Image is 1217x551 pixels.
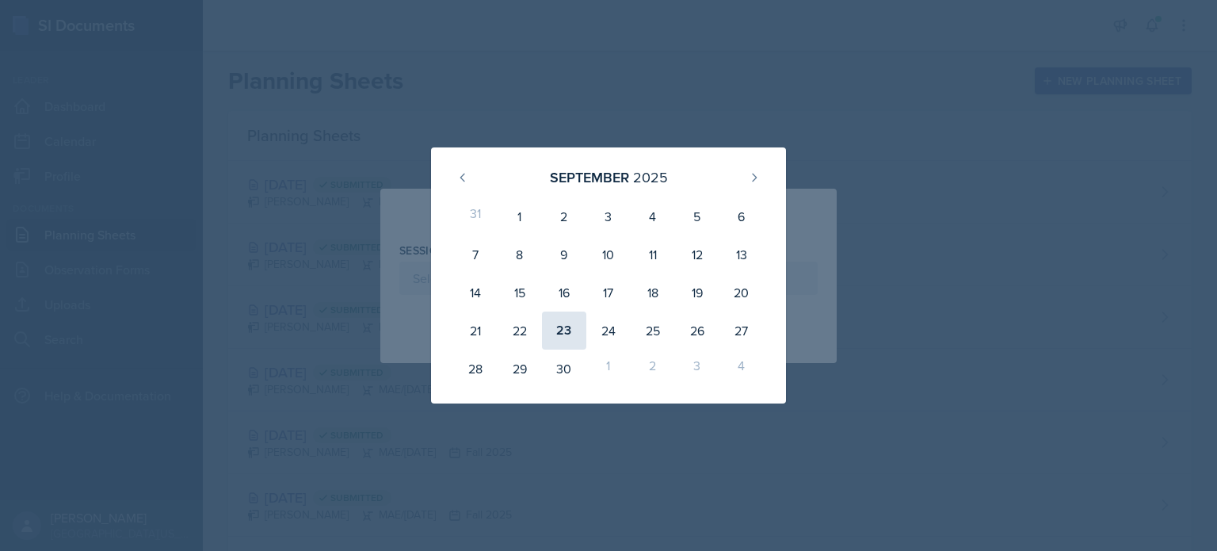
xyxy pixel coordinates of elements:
[586,350,631,388] div: 1
[631,312,675,350] div: 25
[498,350,542,388] div: 29
[498,197,542,235] div: 1
[675,350,719,388] div: 3
[719,235,764,274] div: 13
[542,350,586,388] div: 30
[631,235,675,274] div: 11
[453,312,498,350] div: 21
[498,312,542,350] div: 22
[631,274,675,312] div: 18
[631,350,675,388] div: 2
[498,235,542,274] div: 8
[675,197,719,235] div: 5
[633,166,668,188] div: 2025
[675,274,719,312] div: 19
[719,350,764,388] div: 4
[453,350,498,388] div: 28
[586,235,631,274] div: 10
[542,235,586,274] div: 9
[550,166,629,188] div: September
[631,197,675,235] div: 4
[719,274,764,312] div: 20
[453,197,498,235] div: 31
[586,274,631,312] div: 17
[453,235,498,274] div: 7
[719,312,764,350] div: 27
[542,274,586,312] div: 16
[542,197,586,235] div: 2
[675,235,719,274] div: 12
[586,312,631,350] div: 24
[586,197,631,235] div: 3
[719,197,764,235] div: 6
[453,274,498,312] div: 14
[542,312,586,350] div: 23
[675,312,719,350] div: 26
[498,274,542,312] div: 15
